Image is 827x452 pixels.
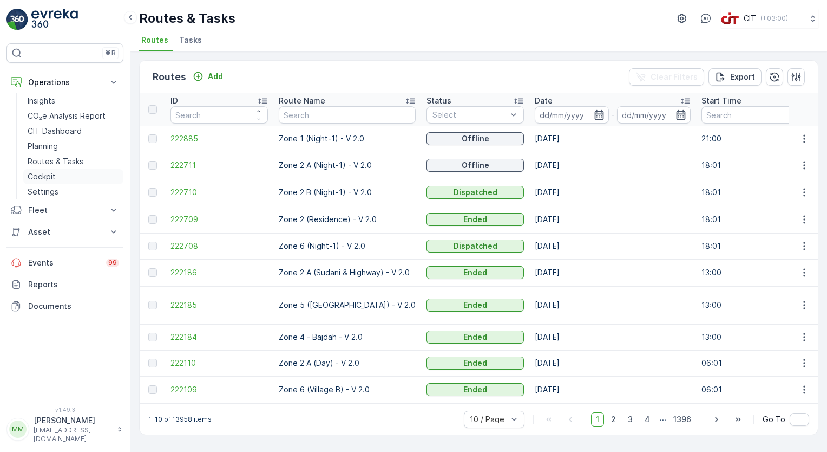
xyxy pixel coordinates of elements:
[34,415,111,426] p: [PERSON_NAME]
[454,187,497,198] p: Dispatched
[462,160,489,171] p: Offline
[188,70,227,83] button: Add
[463,300,487,311] p: Ended
[462,133,489,144] p: Offline
[6,221,123,243] button: Asset
[179,35,202,46] span: Tasks
[629,68,704,86] button: Clear Filters
[279,106,416,124] input: Search
[108,258,117,268] p: 99
[668,412,696,427] span: 1396
[529,376,696,403] td: [DATE]
[535,106,609,124] input: dd/mm/yyyy
[273,206,421,233] td: Zone 2 (Residence) - V 2.0
[23,154,123,169] a: Routes & Tasks
[273,324,421,350] td: Zone 4 - Bajdah - V 2.0
[273,259,421,286] td: Zone 2 A (Sudani & Highway) - V 2.0
[28,111,106,121] p: CO₂e Analysis Report
[426,331,524,344] button: Ended
[696,376,804,403] td: 06:01
[6,415,123,443] button: MM[PERSON_NAME][EMAIL_ADDRESS][DOMAIN_NAME]
[529,286,696,324] td: [DATE]
[34,426,111,443] p: [EMAIL_ADDRESS][DOMAIN_NAME]
[139,10,235,27] p: Routes & Tasks
[463,384,487,395] p: Ended
[463,358,487,369] p: Ended
[426,357,524,370] button: Ended
[170,332,268,343] a: 222184
[23,184,123,199] a: Settings
[696,206,804,233] td: 18:01
[426,132,524,145] button: Offline
[170,241,268,251] a: 222708
[148,134,157,143] div: Toggle Row Selected
[426,383,524,396] button: Ended
[170,187,268,198] span: 222710
[170,267,268,278] span: 222186
[426,186,524,199] button: Dispatched
[529,324,696,350] td: [DATE]
[6,274,123,295] a: Reports
[730,72,755,82] p: Export
[617,106,691,124] input: dd/mm/yyyy
[148,359,157,367] div: Toggle Row Selected
[170,133,268,144] a: 222885
[6,406,123,413] span: v 1.49.3
[31,9,78,30] img: logo_light-DOdMpM7g.png
[23,124,123,139] a: CIT Dashboard
[105,49,116,57] p: ⌘B
[273,350,421,376] td: Zone 2 A (Day) - V 2.0
[273,286,421,324] td: Zone 5 ([GEOGRAPHIC_DATA]) - V 2.0
[28,205,102,216] p: Fleet
[640,412,655,427] span: 4
[426,213,524,226] button: Ended
[170,384,268,395] a: 222109
[148,268,157,277] div: Toggle Row Selected
[28,227,102,237] p: Asset
[23,169,123,184] a: Cockpit
[273,126,421,152] td: Zone 1 (Night-1) - V 2.0
[463,332,487,343] p: Ended
[28,171,56,182] p: Cockpit
[279,95,325,106] p: Route Name
[170,106,268,124] input: Search
[760,14,788,23] p: ( +03:00 )
[606,412,621,427] span: 2
[23,93,123,108] a: Insights
[28,141,58,152] p: Planning
[708,68,762,86] button: Export
[696,286,804,324] td: 13:00
[170,160,268,171] span: 222711
[28,126,82,137] p: CIT Dashboard
[28,95,55,106] p: Insights
[153,69,186,85] p: Routes
[426,95,451,106] p: Status
[148,188,157,197] div: Toggle Row Selected
[696,179,804,206] td: 18:01
[529,179,696,206] td: [DATE]
[529,126,696,152] td: [DATE]
[6,252,123,274] a: Events99
[426,240,524,253] button: Dispatched
[273,233,421,259] td: Zone 6 (Night-1) - V 2.0
[170,95,178,106] p: ID
[148,161,157,170] div: Toggle Row Selected
[701,95,741,106] p: Start Time
[170,214,268,225] a: 222709
[696,233,804,259] td: 18:01
[763,414,785,425] span: Go To
[426,266,524,279] button: Ended
[170,358,268,369] span: 222110
[660,412,666,427] p: ...
[28,186,58,197] p: Settings
[696,324,804,350] td: 13:00
[529,350,696,376] td: [DATE]
[6,295,123,317] a: Documents
[701,106,799,124] input: Search
[623,412,638,427] span: 3
[28,301,119,312] p: Documents
[170,300,268,311] a: 222185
